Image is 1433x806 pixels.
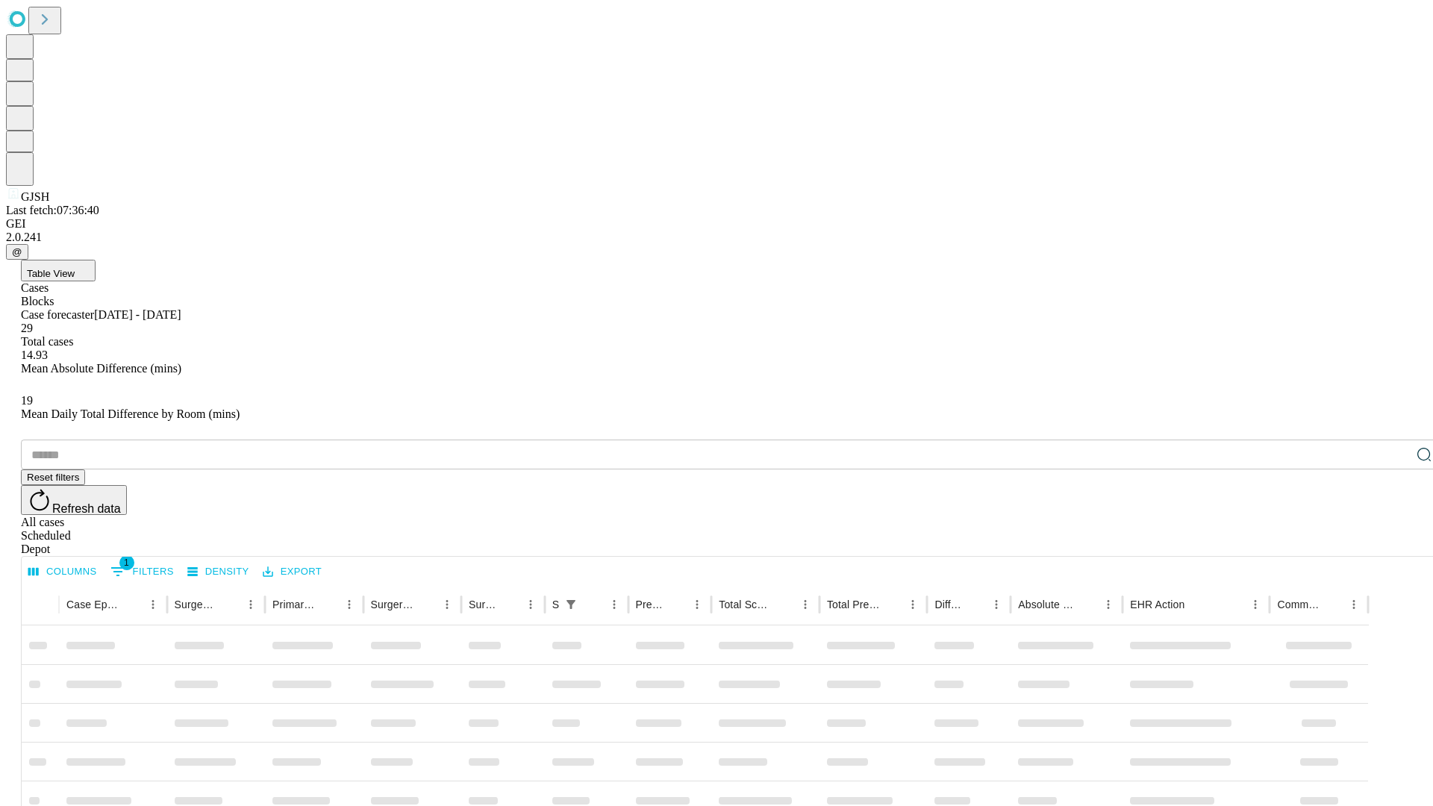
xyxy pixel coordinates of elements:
button: Select columns [25,560,101,584]
button: Sort [219,594,240,615]
button: Show filters [107,560,178,584]
button: Reset filters [21,469,85,485]
button: Sort [965,594,986,615]
div: Comments [1277,599,1320,610]
span: 29 [21,322,33,334]
span: Case forecaster [21,308,94,321]
div: Absolute Difference [1018,599,1075,610]
div: Scheduled In Room Duration [552,599,559,610]
span: @ [12,246,22,257]
button: Sort [1323,594,1343,615]
button: Table View [21,260,96,281]
button: Sort [583,594,604,615]
div: Total Scheduled Duration [719,599,772,610]
button: Menu [437,594,458,615]
button: Menu [339,594,360,615]
span: Last fetch: 07:36:40 [6,204,99,216]
button: Menu [143,594,163,615]
button: Export [259,560,325,584]
div: 2.0.241 [6,231,1427,244]
button: Menu [986,594,1007,615]
div: Total Predicted Duration [827,599,881,610]
span: Mean Absolute Difference (mins) [21,362,181,375]
div: GEI [6,217,1427,231]
div: Surgery Date [469,599,498,610]
button: Menu [240,594,261,615]
div: Primary Service [272,599,316,610]
div: Predicted In Room Duration [636,599,665,610]
span: Total cases [21,335,73,348]
div: Surgeon Name [175,599,218,610]
div: Case Epic Id [66,599,120,610]
button: Refresh data [21,485,127,515]
button: Menu [1098,594,1119,615]
button: Sort [122,594,143,615]
button: Sort [881,594,902,615]
span: Refresh data [52,502,121,515]
button: Menu [687,594,708,615]
button: @ [6,244,28,260]
div: Difference [934,599,964,610]
button: Menu [1245,594,1266,615]
button: Sort [1077,594,1098,615]
div: EHR Action [1130,599,1184,610]
span: Mean Daily Total Difference by Room (mins) [21,407,240,420]
button: Density [184,560,253,584]
button: Sort [416,594,437,615]
button: Sort [774,594,795,615]
button: Menu [604,594,625,615]
span: 1 [119,555,134,570]
button: Sort [1186,594,1207,615]
span: Table View [27,268,75,279]
div: 1 active filter [561,594,581,615]
button: Sort [666,594,687,615]
span: Reset filters [27,472,79,483]
button: Menu [902,594,923,615]
button: Sort [318,594,339,615]
span: 14.93 [21,349,48,361]
span: GJSH [21,190,49,203]
button: Menu [1343,594,1364,615]
span: [DATE] - [DATE] [94,308,181,321]
button: Menu [795,594,816,615]
button: Sort [499,594,520,615]
button: Show filters [561,594,581,615]
button: Menu [520,594,541,615]
div: Surgery Name [371,599,414,610]
span: 19 [21,394,33,407]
